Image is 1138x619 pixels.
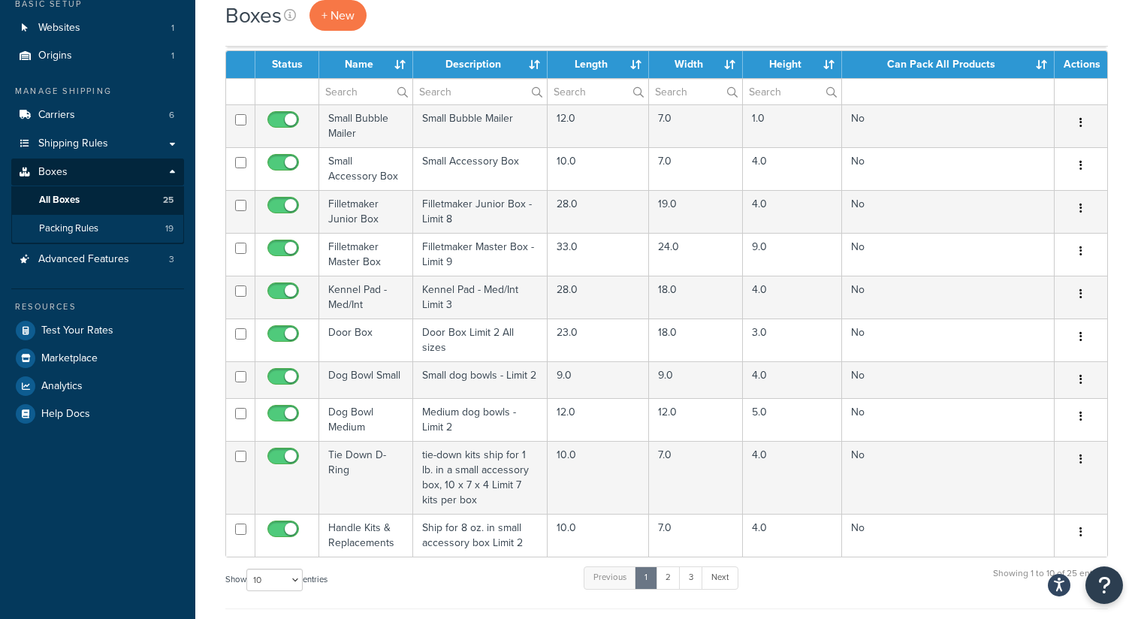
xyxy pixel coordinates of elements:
[413,398,548,441] td: Medium dog bowls - Limit 2
[225,1,282,30] h1: Boxes
[548,441,649,514] td: 10.0
[11,85,184,98] div: Manage Shipping
[413,276,548,319] td: Kennel Pad - Med/Int Limit 3
[319,514,413,557] td: Handle Kits & Replacements
[11,101,184,129] a: Carriers 6
[319,319,413,361] td: Door Box
[41,380,83,393] span: Analytics
[11,300,184,313] div: Resources
[842,398,1055,441] td: No
[743,51,842,78] th: Height : activate to sort column ascending
[743,190,842,233] td: 4.0
[548,514,649,557] td: 10.0
[649,276,743,319] td: 18.0
[319,398,413,441] td: Dog Bowl Medium
[842,190,1055,233] td: No
[842,147,1055,190] td: No
[11,373,184,400] a: Analytics
[743,276,842,319] td: 4.0
[169,109,174,122] span: 6
[649,79,742,104] input: Search
[38,22,80,35] span: Websites
[702,566,738,589] a: Next
[649,514,743,557] td: 7.0
[38,109,75,122] span: Carriers
[163,194,174,207] span: 25
[743,147,842,190] td: 4.0
[319,104,413,147] td: Small Bubble Mailer
[548,79,648,104] input: Search
[649,104,743,147] td: 7.0
[842,361,1055,398] td: No
[413,147,548,190] td: Small Accessory Box
[842,319,1055,361] td: No
[319,51,413,78] th: Name : activate to sort column ascending
[171,22,174,35] span: 1
[413,51,548,78] th: Description : activate to sort column ascending
[649,147,743,190] td: 7.0
[743,319,842,361] td: 3.0
[842,104,1055,147] td: No
[38,166,68,179] span: Boxes
[413,441,548,514] td: tie-down kits ship for 1 lb. in a small accessory box, 10 x 7 x 4 Limit 7 kits per box
[39,222,98,235] span: Packing Rules
[319,190,413,233] td: Filletmaker Junior Box
[1055,51,1107,78] th: Actions
[548,51,649,78] th: Length : activate to sort column ascending
[11,130,184,158] a: Shipping Rules
[842,51,1055,78] th: Can Pack All Products : activate to sort column ascending
[246,569,303,591] select: Showentries
[842,514,1055,557] td: No
[11,345,184,372] a: Marketplace
[11,215,184,243] li: Packing Rules
[11,101,184,129] li: Carriers
[584,566,636,589] a: Previous
[41,408,90,421] span: Help Docs
[11,400,184,427] a: Help Docs
[743,514,842,557] td: 4.0
[319,233,413,276] td: Filletmaker Master Box
[656,566,681,589] a: 2
[38,50,72,62] span: Origins
[171,50,174,62] span: 1
[319,147,413,190] td: Small Accessory Box
[548,319,649,361] td: 23.0
[413,79,547,104] input: Search
[548,190,649,233] td: 28.0
[743,79,841,104] input: Search
[743,441,842,514] td: 4.0
[319,441,413,514] td: Tie Down D-Ring
[548,398,649,441] td: 12.0
[413,319,548,361] td: Door Box Limit 2 All sizes
[169,253,174,266] span: 3
[165,222,174,235] span: 19
[548,276,649,319] td: 28.0
[11,186,184,214] a: All Boxes 25
[635,566,657,589] a: 1
[41,325,113,337] span: Test Your Rates
[743,398,842,441] td: 5.0
[548,361,649,398] td: 9.0
[11,215,184,243] a: Packing Rules 19
[11,159,184,186] a: Boxes
[679,566,703,589] a: 3
[225,569,328,591] label: Show entries
[11,14,184,42] a: Websites 1
[255,51,319,78] th: Status
[548,147,649,190] td: 10.0
[41,352,98,365] span: Marketplace
[743,361,842,398] td: 4.0
[1085,566,1123,604] button: Open Resource Center
[319,361,413,398] td: Dog Bowl Small
[993,565,1108,597] div: Showing 1 to 10 of 25 entries
[548,233,649,276] td: 33.0
[11,186,184,214] li: All Boxes
[743,104,842,147] td: 1.0
[842,441,1055,514] td: No
[39,194,80,207] span: All Boxes
[413,514,548,557] td: Ship for 8 oz. in small accessory box Limit 2
[649,398,743,441] td: 12.0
